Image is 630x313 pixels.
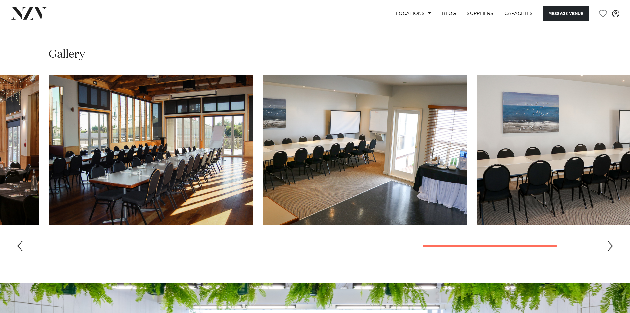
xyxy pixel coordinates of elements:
img: nzv-logo.png [11,7,47,19]
a: Capacities [499,6,538,21]
button: Message Venue [543,6,589,21]
h2: Gallery [49,47,85,62]
swiper-slide: 8 / 10 [49,75,253,225]
swiper-slide: 9 / 10 [263,75,467,225]
a: SUPPLIERS [461,6,499,21]
a: Locations [391,6,437,21]
a: BLOG [437,6,461,21]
